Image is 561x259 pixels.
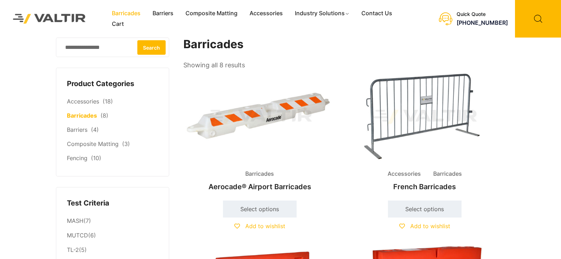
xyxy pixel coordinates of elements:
a: Select options for “Aerocade® Airport Barricades” [223,201,297,218]
span: (18) [103,98,113,105]
span: Barricades [428,169,467,179]
a: Contact Us [355,8,398,19]
span: (10) [91,154,101,162]
span: (4) [91,126,99,133]
a: Barriers [147,8,179,19]
h1: Barricades [183,38,502,51]
h4: Test Criteria [67,198,158,209]
li: (5) [67,243,158,258]
a: Barricades [67,112,97,119]
button: Search [137,40,166,55]
a: Accessories BarricadesFrench Barricades [348,71,501,195]
li: (6) [67,229,158,243]
img: Valtir Rentals [5,6,93,32]
span: (8) [101,112,108,119]
li: (7) [67,214,158,228]
a: Add to wishlist [234,223,285,230]
a: Add to wishlist [399,223,450,230]
a: Barricades [106,8,147,19]
h2: French Barricades [348,179,501,195]
span: Add to wishlist [245,223,285,230]
span: (3) [122,140,130,147]
a: MASH [67,217,84,224]
a: Industry Solutions [289,8,356,19]
span: Accessories [382,169,426,179]
h2: Aerocade® Airport Barricades [183,179,336,195]
a: [PHONE_NUMBER] [457,19,508,26]
a: Cart [106,19,130,29]
a: Composite Matting [67,140,119,147]
span: Barricades [240,169,279,179]
p: Showing all 8 results [183,59,245,71]
a: Fencing [67,154,87,162]
a: Composite Matting [179,8,244,19]
a: BarricadesAerocade® Airport Barricades [183,71,336,195]
div: Quick Quote [457,11,508,17]
a: Barriers [67,126,87,133]
a: TL-2 [67,246,79,253]
h4: Product Categories [67,79,158,89]
span: Add to wishlist [410,223,450,230]
a: Accessories [67,98,99,105]
a: Accessories [244,8,289,19]
a: MUTCD [67,232,88,239]
a: Select options for “French Barricades” [388,201,462,218]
